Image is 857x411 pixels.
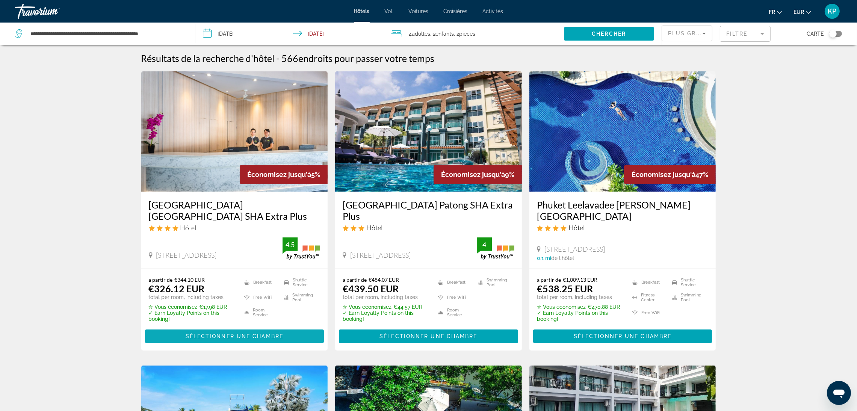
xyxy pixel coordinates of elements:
[247,171,311,178] span: Économisez jusqu'à
[15,2,90,21] a: Travorium
[409,8,429,14] a: Voitures
[477,240,492,249] div: 4
[483,8,503,14] a: Activités
[477,237,514,260] img: trustyou-badge.svg
[195,23,383,45] button: Check-in date: Feb 14, 2026 Check-out date: Feb 18, 2026
[149,304,198,310] span: ✮ Vous économisez
[149,277,173,283] span: a partir de
[828,7,837,15] font: KP
[145,331,324,340] a: Sélectionner une chambre
[822,3,842,19] button: Menu utilisateur
[343,199,514,222] a: [GEOGRAPHIC_DATA] Patong SHA Extra Plus
[280,292,320,303] li: Swimming Pool
[369,277,399,283] del: €484.07 EUR
[282,53,435,64] h2: 566
[354,8,370,14] a: Hôtels
[435,31,454,37] span: Enfants
[563,277,597,283] del: €1,009.13 EUR
[668,292,708,303] li: Swimming Pool
[149,199,320,222] a: [GEOGRAPHIC_DATA] [GEOGRAPHIC_DATA] SHA Extra Plus
[668,29,706,38] mat-select: Sort by
[769,9,775,15] font: fr
[240,292,280,303] li: Free WiFi
[343,304,391,310] span: ✮ Vous économisez
[240,307,280,318] li: Room Service
[350,251,411,259] span: [STREET_ADDRESS]
[379,333,477,339] span: Sélectionner une chambre
[629,277,668,288] li: Breakfast
[175,277,205,283] del: €344.10 EUR
[366,224,382,232] span: Hôtel
[299,53,435,64] span: endroits pour passer votre temps
[824,30,842,37] button: Toggle map
[537,199,709,222] h3: Phuket Leelavadee [PERSON_NAME][GEOGRAPHIC_DATA]
[343,294,429,300] p: total per room, including taxes
[283,237,320,260] img: trustyou-badge.svg
[537,283,593,294] ins: €538.25 EUR
[343,283,399,294] ins: €439.50 EUR
[537,304,623,310] p: €470.88 EUR
[240,277,280,288] li: Breakfast
[454,29,475,39] span: , 2
[551,255,574,261] span: de l'hôtel
[668,277,708,288] li: Shuttle Service
[280,277,320,288] li: Shuttle Service
[794,6,811,17] button: Changer de devise
[343,224,514,232] div: 3 star Hotel
[537,310,623,322] p: ✓ Earn Loyalty Points on this booking!
[529,71,716,192] img: Hotel image
[149,294,235,300] p: total per room, including taxes
[434,307,474,318] li: Room Service
[149,310,235,322] p: ✓ Earn Loyalty Points on this booking!
[149,283,205,294] ins: €326.12 EUR
[459,31,475,37] span: pièces
[629,292,668,303] li: Fitness Center
[444,8,468,14] a: Croisières
[412,31,430,37] span: Adultes
[430,29,454,39] span: , 2
[186,333,283,339] span: Sélectionner une chambre
[807,29,824,39] span: Carte
[592,31,626,37] span: Chercher
[574,333,671,339] span: Sélectionner une chambre
[141,53,275,64] h1: Résultats de la recherche d'hôtel
[668,30,758,36] span: Plus grandes économies
[624,165,716,184] div: 47%
[568,224,585,232] span: Hôtel
[537,294,623,300] p: total per room, including taxes
[339,331,518,340] a: Sélectionner une chambre
[149,304,235,310] p: €17.98 EUR
[283,240,298,249] div: 4.5
[149,224,320,232] div: 4 star Hotel
[827,381,851,405] iframe: Bouton de lancement de la fenêtre de messagerie
[537,255,551,261] span: 0.1 mi
[385,8,394,14] a: Vol.
[794,9,804,15] font: EUR
[434,292,474,303] li: Free WiFi
[141,71,328,192] img: Hotel image
[537,224,709,232] div: 4 star Hotel
[335,71,522,192] img: Hotel image
[533,331,712,340] a: Sélectionner une chambre
[475,277,514,288] li: Swimming Pool
[434,165,522,184] div: 9%
[343,304,429,310] p: €44.57 EUR
[409,29,430,39] span: 4
[343,277,367,283] span: a partir de
[383,23,564,45] button: Travelers: 4 adults, 2 children
[537,277,561,283] span: a partir de
[343,310,429,322] p: ✓ Earn Loyalty Points on this booking!
[434,277,474,288] li: Breakfast
[277,53,280,64] span: -
[629,307,668,318] li: Free WiFi
[339,329,518,343] button: Sélectionner une chambre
